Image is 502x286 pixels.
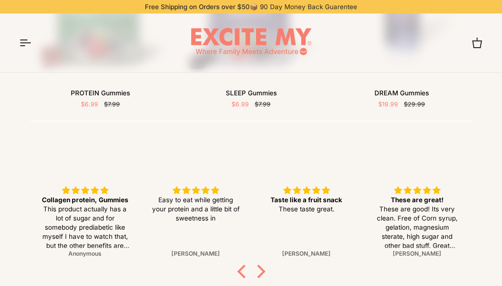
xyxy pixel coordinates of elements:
span: $6.99 [81,101,98,108]
div: [PERSON_NAME] [263,251,350,258]
div: Taste like a fruit snack [263,195,350,205]
button: Open menu [19,13,48,72]
p: SLEEP Gummies [225,88,276,98]
p: These taste great. [263,205,350,214]
div: [PERSON_NAME] [373,251,461,258]
div: 5 stars [373,185,461,196]
p: This product actually has a lot of sugar and for somebody prediabetic like myself I have to watch... [41,205,129,250]
p: PROTEIN Gummies [71,88,130,98]
p: Easy to eat while getting your protein and a little bit of sweetness in [152,195,240,223]
a: PROTEIN Gummies [30,84,171,109]
a: SLEEP Gummies [180,84,322,109]
div: 5 stars [263,185,350,196]
strong: Free Shipping on Orders over $50 [145,3,250,11]
span: $29.99 [404,101,425,108]
img: EXCITE MY® [191,28,311,58]
span: $7.99 [255,101,270,108]
span: $7.99 [104,101,120,108]
p: 📦 90 Day Money Back Guarentee [145,2,357,12]
div: These are great! [373,195,461,205]
div: 5 stars [41,185,129,196]
p: DREAM Gummies [374,88,429,98]
span: $6.99 [232,101,249,108]
div: [PERSON_NAME] [152,251,240,258]
div: 5 stars [152,185,240,196]
a: DREAM Gummies [331,84,473,109]
span: $19.99 [378,101,398,108]
div: Anonymous [41,251,129,258]
div: Collagen protein, Gummies [41,195,129,205]
p: These are good! Its very clean. Free of Corn syrup, gelation, magnesium sterate, high sugar and o... [373,205,461,250]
